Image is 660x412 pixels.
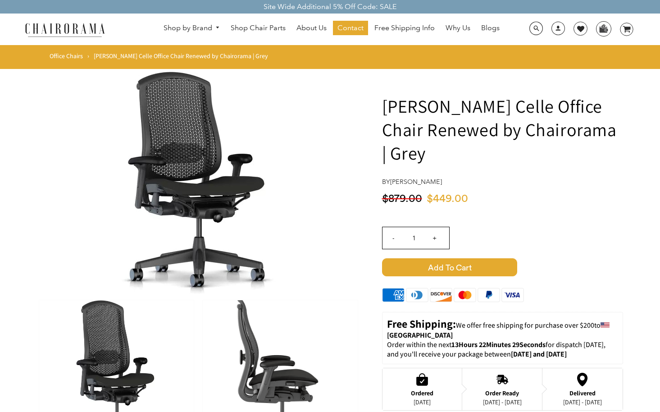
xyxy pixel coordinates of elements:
[441,21,475,35] a: Why Us
[446,23,470,33] span: Why Us
[94,52,268,60] span: [PERSON_NAME] Celle Office Chair Renewed by Chairorama | Grey
[50,52,83,60] a: Office Chairs
[382,94,623,165] h1: [PERSON_NAME] Celle Office Chair Renewed by Chairorama | Grey
[50,52,271,64] nav: breadcrumbs
[390,178,442,186] a: [PERSON_NAME]
[148,21,515,37] nav: DesktopNavigation
[387,340,618,359] p: Order within the next for dispatch [DATE], and you'll receive your package between
[427,193,468,204] span: $449.00
[382,227,404,249] input: -
[477,21,504,35] a: Blogs
[387,330,453,340] strong: [GEOGRAPHIC_DATA]
[20,22,110,37] img: chairorama
[292,21,331,35] a: About Us
[382,178,623,186] h4: by
[483,398,522,406] div: [DATE] - [DATE]
[63,178,333,187] a: Herman Miller Celle Office Chair Renewed by Chairorama | Grey - chairorama
[231,23,286,33] span: Shop Chair Parts
[456,320,594,330] span: We offer free shipping for purchase over $200
[296,23,327,33] span: About Us
[333,21,368,35] a: Contact
[563,389,602,397] div: Delivered
[382,193,422,204] span: $879.00
[374,23,435,33] span: Free Shipping Info
[451,340,546,349] span: 13Hours 22Minutes 29Seconds
[382,258,623,276] button: Add to Cart
[481,23,500,33] span: Blogs
[382,258,517,276] span: Add to Cart
[411,398,433,406] div: [DATE]
[411,389,433,397] div: Ordered
[424,227,446,249] input: +
[63,72,333,294] img: Herman Miller Celle Office Chair Renewed by Chairorama | Grey - chairorama
[511,349,567,359] strong: [DATE] and [DATE]
[483,389,522,397] div: Order Ready
[563,398,602,406] div: [DATE] - [DATE]
[387,316,456,331] strong: Free Shipping:
[596,22,610,35] img: WhatsApp_Image_2024-07-12_at_16.23.01.webp
[387,317,618,340] p: to
[370,21,439,35] a: Free Shipping Info
[226,21,290,35] a: Shop Chair Parts
[159,21,225,35] a: Shop by Brand
[87,52,89,60] span: ›
[337,23,364,33] span: Contact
